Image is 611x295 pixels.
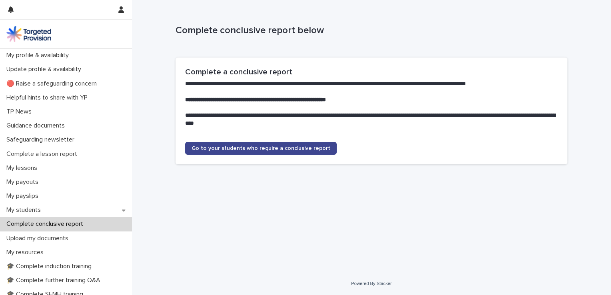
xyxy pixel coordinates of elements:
p: My students [3,206,47,214]
p: Upload my documents [3,235,75,242]
p: 🎓 Complete induction training [3,263,98,270]
span: Go to your students who require a conclusive report [192,146,330,151]
p: My resources [3,249,50,256]
a: Go to your students who require a conclusive report [185,142,337,155]
p: Helpful hints to share with YP [3,94,94,102]
p: Safeguarding newsletter [3,136,81,144]
a: Powered By Stacker [351,281,391,286]
p: Complete a lesson report [3,150,84,158]
p: My profile & availability [3,52,75,59]
p: 🔴 Raise a safeguarding concern [3,80,103,88]
p: Update profile & availability [3,66,88,73]
p: Complete conclusive report [3,220,90,228]
p: My lessons [3,164,44,172]
p: TP News [3,108,38,116]
p: Complete conclusive report below [176,25,564,36]
h2: Complete a conclusive report [185,67,558,77]
img: M5nRWzHhSzIhMunXDL62 [6,26,51,42]
p: My payouts [3,178,45,186]
p: My payslips [3,192,45,200]
p: 🎓 Complete further training Q&A [3,277,107,284]
p: Guidance documents [3,122,71,130]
